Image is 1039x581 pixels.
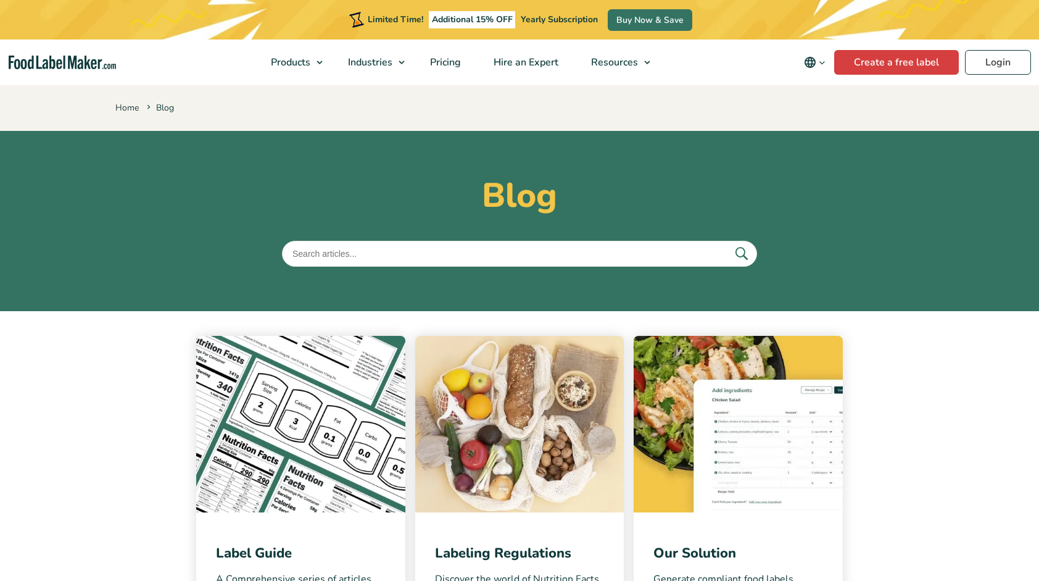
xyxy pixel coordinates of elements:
[429,11,516,28] span: Additional 15% OFF
[653,544,736,562] a: Our Solution
[478,40,572,85] a: Hire an Expert
[795,50,834,75] button: Change language
[435,544,571,562] a: Labeling Regulations
[344,56,394,69] span: Industries
[634,336,843,512] img: recipe showing ingredients and quantities of a chicken salad
[282,241,757,267] input: Search articles...
[196,336,405,512] img: different formats of nutrition facts labels
[608,9,692,31] a: Buy Now & Save
[144,102,174,114] span: Blog
[587,56,639,69] span: Resources
[332,40,411,85] a: Industries
[115,102,139,114] a: Home
[834,50,959,75] a: Create a free label
[267,56,312,69] span: Products
[368,14,423,25] span: Limited Time!
[9,56,116,70] a: Food Label Maker homepage
[255,40,329,85] a: Products
[490,56,560,69] span: Hire an Expert
[575,40,656,85] a: Resources
[415,336,624,512] img: various healthy food items
[426,56,462,69] span: Pricing
[216,544,292,562] a: Label Guide
[965,50,1031,75] a: Login
[521,14,598,25] span: Yearly Subscription
[414,40,474,85] a: Pricing
[115,175,924,216] h1: Blog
